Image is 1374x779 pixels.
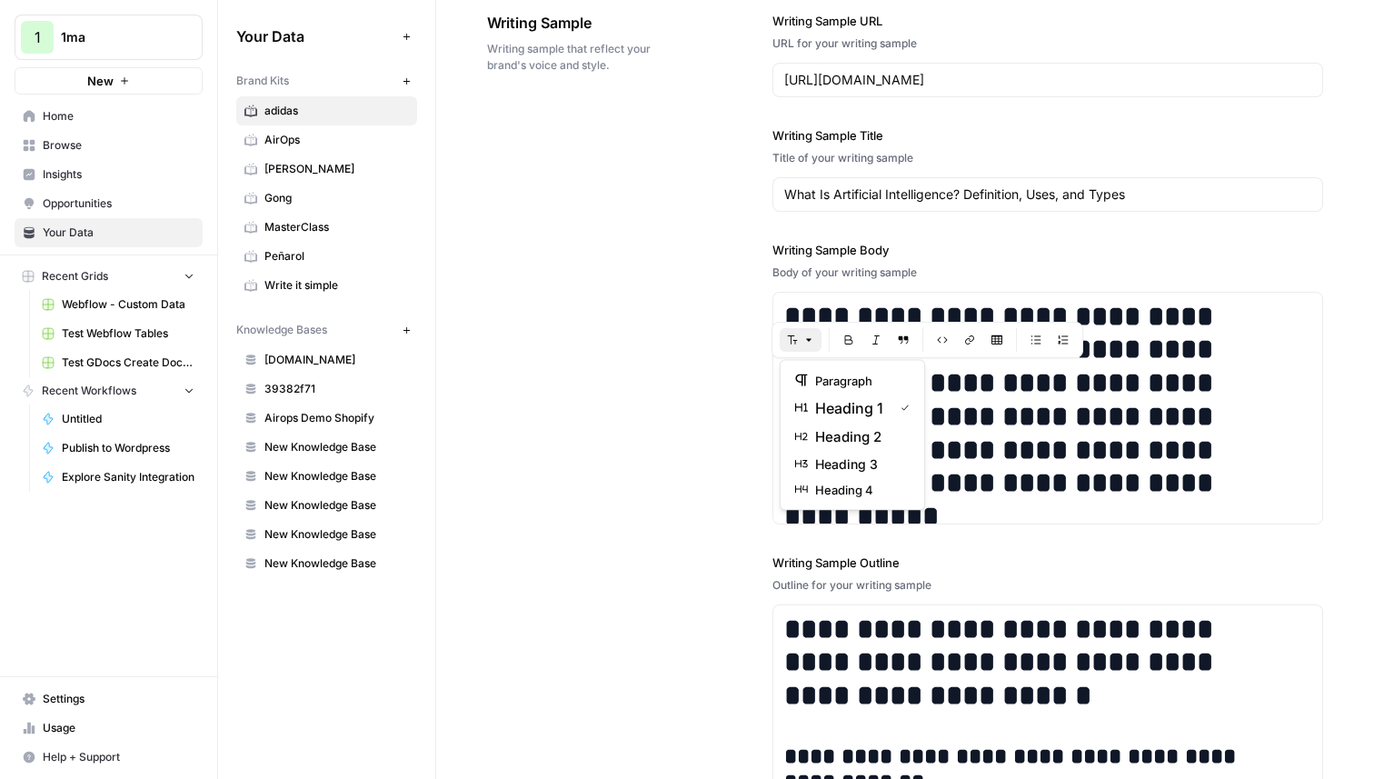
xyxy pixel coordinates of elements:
[236,125,417,155] a: AirOps
[15,15,203,60] button: Workspace: 1ma
[43,720,194,736] span: Usage
[815,372,902,390] span: paragraph
[236,322,327,338] span: Knowledge Bases
[772,12,1323,30] label: Writing Sample URL
[264,410,409,426] span: Airops Demo Shopify
[15,743,203,772] button: Help + Support
[42,268,108,285] span: Recent Grids
[772,265,1323,281] div: Body of your writing sample
[236,549,417,578] a: New Knowledge Base
[15,67,203,95] button: New
[264,190,409,206] span: Gong
[236,25,395,47] span: Your Data
[264,103,409,119] span: adidas
[772,241,1323,259] label: Writing Sample Body
[42,383,136,399] span: Recent Workflows
[34,348,203,377] a: Test GDocs Create Doc Grid
[236,242,417,271] a: Peñarol
[62,296,194,313] span: Webflow - Custom Data
[15,218,203,247] a: Your Data
[772,554,1323,572] label: Writing Sample Outline
[236,213,417,242] a: MasterClass
[43,108,194,125] span: Home
[236,404,417,433] a: Airops Demo Shopify
[15,160,203,189] a: Insights
[264,439,409,455] span: New Knowledge Base
[236,462,417,491] a: New Knowledge Base
[784,71,1311,89] input: www.sundaysoccer.com/game-day
[34,319,203,348] a: Test Webflow Tables
[43,691,194,707] span: Settings
[772,126,1323,145] label: Writing Sample Title
[264,555,409,572] span: New Knowledge Base
[15,189,203,218] a: Opportunities
[236,520,417,549] a: New Knowledge Base
[62,325,194,342] span: Test Webflow Tables
[487,41,671,74] span: Writing sample that reflect your brand's voice and style.
[236,73,289,89] span: Brand Kits
[815,481,902,499] span: heading 4
[815,397,886,419] span: heading 1
[264,277,409,294] span: Write it simple
[264,219,409,235] span: MasterClass
[264,497,409,514] span: New Knowledge Base
[15,263,203,290] button: Recent Grids
[15,377,203,404] button: Recent Workflows
[772,35,1323,52] div: URL for your writing sample
[264,132,409,148] span: AirOps
[15,102,203,131] a: Home
[34,434,203,463] a: Publish to Wordpress
[34,404,203,434] a: Untitled
[43,225,194,241] span: Your Data
[236,155,417,184] a: [PERSON_NAME]
[772,577,1323,594] div: Outline for your writing sample
[236,345,417,375] a: [DOMAIN_NAME]
[264,248,409,265] span: Peñarol
[236,184,417,213] a: Gong
[43,195,194,212] span: Opportunities
[62,469,194,485] span: Explore Sanity Integration
[264,352,409,368] span: [DOMAIN_NAME]
[34,290,203,319] a: Webflow - Custom Data
[264,381,409,397] span: 39382f71
[15,714,203,743] a: Usage
[87,72,114,90] span: New
[236,491,417,520] a: New Knowledge Base
[815,426,902,448] span: heading 2
[15,131,203,160] a: Browse
[43,749,194,765] span: Help + Support
[236,375,417,404] a: 39382f71
[236,271,417,300] a: Write it simple
[62,440,194,456] span: Publish to Wordpress
[772,150,1323,166] div: Title of your writing sample
[236,96,417,125] a: adidas
[264,526,409,543] span: New Knowledge Base
[61,28,171,46] span: 1ma
[43,137,194,154] span: Browse
[236,433,417,462] a: New Knowledge Base
[264,161,409,177] span: [PERSON_NAME]
[34,463,203,492] a: Explore Sanity Integration
[43,166,194,183] span: Insights
[15,684,203,714] a: Settings
[487,12,671,34] span: Writing Sample
[815,455,902,474] span: heading 3
[35,26,41,48] span: 1
[62,411,194,427] span: Untitled
[264,468,409,484] span: New Knowledge Base
[62,355,194,371] span: Test GDocs Create Doc Grid
[784,185,1311,204] input: Game Day Gear Guide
